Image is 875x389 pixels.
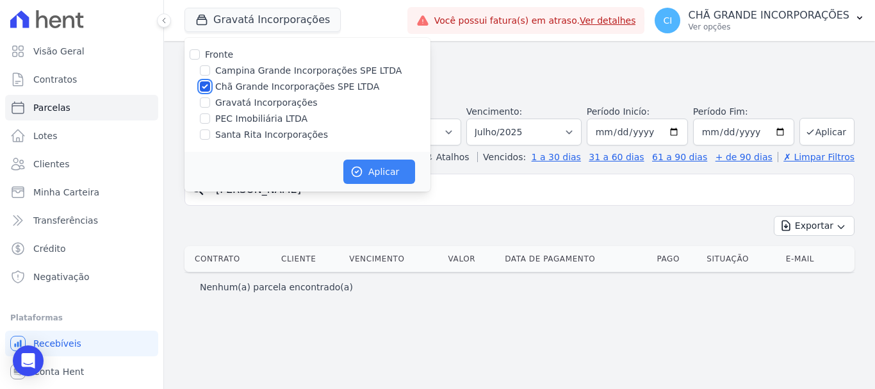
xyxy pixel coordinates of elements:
a: Contratos [5,67,158,92]
a: Parcelas [5,95,158,120]
span: Transferências [33,214,98,227]
span: Negativação [33,270,90,283]
th: Cliente [276,246,344,272]
div: Open Intercom Messenger [13,345,44,376]
th: Situação [701,246,781,272]
th: Data de Pagamento [500,246,651,272]
a: Visão Geral [5,38,158,64]
label: Chã Grande Incorporações SPE LTDA [215,80,379,94]
label: Período Inicío: [587,106,650,117]
a: Clientes [5,151,158,177]
th: E-mail [781,246,839,272]
th: Contrato [184,246,276,272]
label: Período Fim: [693,105,794,119]
a: Crédito [5,236,158,261]
span: Contratos [33,73,77,86]
p: CHÃ GRANDE INCORPORAÇÕES [688,9,849,22]
span: Clientes [33,158,69,170]
input: Buscar por nome do lote ou do cliente [208,177,849,203]
a: Ver detalhes [580,15,636,26]
a: + de 90 dias [716,152,773,162]
label: PEC Imobiliária LTDA [215,112,307,126]
button: Aplicar [343,160,415,184]
a: ✗ Limpar Filtros [778,152,855,162]
p: Nenhum(a) parcela encontrado(a) [200,281,353,294]
span: CI [664,16,673,25]
label: Santa Rita Incorporações [215,128,328,142]
button: Aplicar [799,118,855,145]
button: Exportar [774,216,855,236]
a: Lotes [5,123,158,149]
button: CI CHÃ GRANDE INCORPORAÇÕES Ver opções [644,3,875,38]
label: Vencimento: [466,106,522,117]
span: Lotes [33,129,58,142]
div: Plataformas [10,310,153,326]
button: Gravatá Incorporações [184,8,341,32]
span: Crédito [33,242,66,255]
a: Minha Carteira [5,179,158,205]
label: Fronte [205,49,233,60]
th: Pago [651,246,701,272]
a: Negativação [5,264,158,290]
label: ↯ Atalhos [425,152,469,162]
label: Vencidos: [477,152,526,162]
span: Parcelas [33,101,70,114]
a: 31 a 60 dias [589,152,644,162]
a: Transferências [5,208,158,233]
span: Visão Geral [33,45,85,58]
span: Minha Carteira [33,186,99,199]
a: Recebíveis [5,331,158,356]
th: Valor [443,246,500,272]
a: Conta Hent [5,359,158,385]
th: Vencimento [344,246,443,272]
label: Campina Grande Incorporações SPE LTDA [215,64,402,78]
span: Você possui fatura(s) em atraso. [434,14,636,28]
span: Recebíveis [33,337,81,350]
h2: Parcelas [184,51,855,74]
span: Conta Hent [33,365,84,378]
a: 61 a 90 dias [652,152,707,162]
label: Gravatá Incorporações [215,96,318,110]
a: 1 a 30 dias [532,152,581,162]
p: Ver opções [688,22,849,32]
